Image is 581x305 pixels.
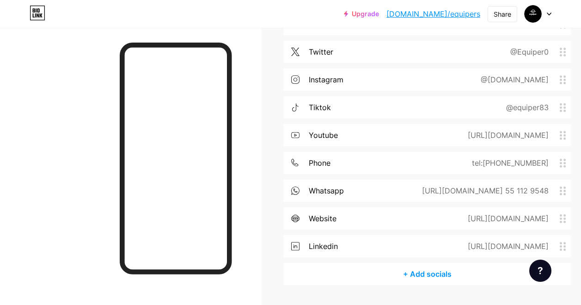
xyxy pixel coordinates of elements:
div: [URL][DOMAIN_NAME] [453,213,560,224]
div: @equiper83 [491,102,560,113]
img: Equiper Sa [524,5,542,23]
div: tel:[PHONE_NUMBER] [457,157,560,168]
div: linkedin [309,241,338,252]
div: website [309,213,336,224]
div: [URL][DOMAIN_NAME] [453,241,560,252]
div: [URL][DOMAIN_NAME] [453,130,560,141]
a: Upgrade [344,10,379,18]
div: twitter [309,46,333,57]
div: tiktok [309,102,331,113]
div: @Equiper0 [495,46,560,57]
div: youtube [309,130,338,141]
div: instagram [309,74,343,85]
div: Share [494,9,511,19]
div: + Add socials [284,263,571,285]
div: [URL][DOMAIN_NAME] 55 112 9548 [407,185,560,196]
div: phone [309,157,330,168]
div: whatsapp [309,185,344,196]
div: @[DOMAIN_NAME] [466,74,560,85]
a: [DOMAIN_NAME]/equipers [386,8,480,19]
